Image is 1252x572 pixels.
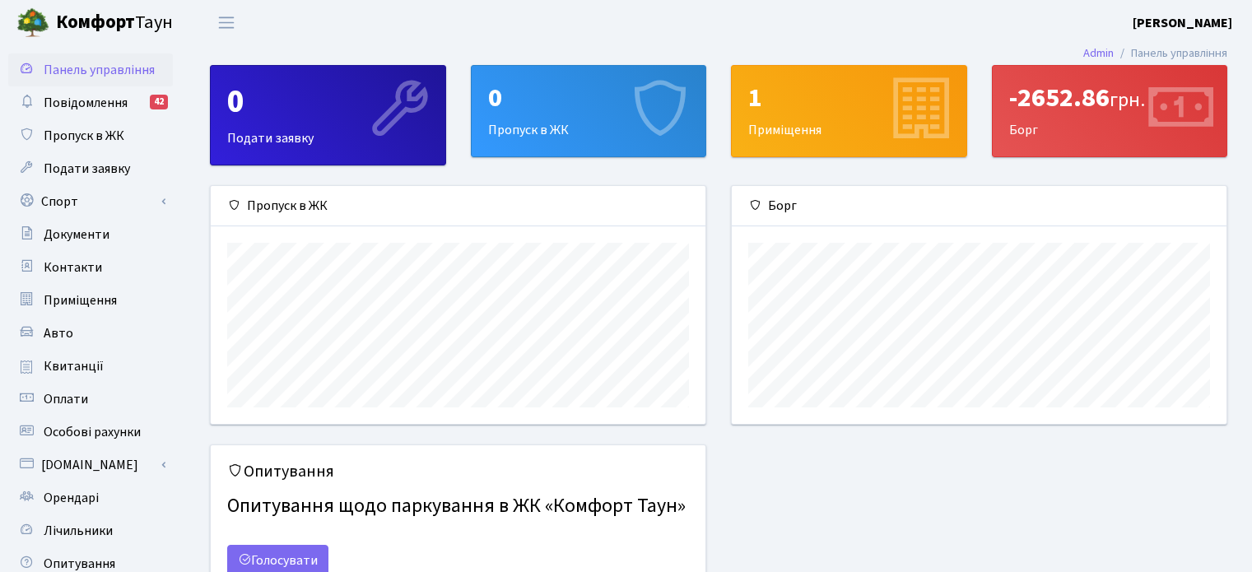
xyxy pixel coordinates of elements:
span: Лічильники [44,522,113,540]
div: 0 [488,82,690,114]
a: 0Пропуск в ЖК [471,65,707,157]
a: Admin [1083,44,1114,62]
div: Борг [993,66,1227,156]
h5: Опитування [227,462,689,481]
a: Документи [8,218,173,251]
a: 0Подати заявку [210,65,446,165]
div: 0 [227,82,429,122]
div: Подати заявку [211,66,445,165]
a: Панель управління [8,53,173,86]
span: Повідомлення [44,94,128,112]
a: Контакти [8,251,173,284]
div: 42 [150,95,168,109]
a: Лічильники [8,514,173,547]
div: 1 [748,82,950,114]
b: [PERSON_NAME] [1133,14,1232,32]
a: Оплати [8,383,173,416]
div: Борг [732,186,1226,226]
a: Авто [8,317,173,350]
nav: breadcrumb [1059,36,1252,71]
span: Таун [56,9,173,37]
div: Пропуск в ЖК [472,66,706,156]
span: Панель управління [44,61,155,79]
span: Оплати [44,390,88,408]
a: 1Приміщення [731,65,967,157]
span: Документи [44,226,109,244]
b: Комфорт [56,9,135,35]
button: Переключити навігацію [206,9,247,36]
a: Орендарі [8,481,173,514]
a: Спорт [8,185,173,218]
a: [DOMAIN_NAME] [8,449,173,481]
span: Авто [44,324,73,342]
div: Пропуск в ЖК [211,186,705,226]
a: Пропуск в ЖК [8,119,173,152]
span: грн. [1110,86,1145,114]
span: Орендарі [44,489,99,507]
h4: Опитування щодо паркування в ЖК «Комфорт Таун» [227,488,689,525]
a: Приміщення [8,284,173,317]
a: [PERSON_NAME] [1133,13,1232,33]
li: Панель управління [1114,44,1227,63]
span: Пропуск в ЖК [44,127,124,145]
div: Приміщення [732,66,966,156]
span: Подати заявку [44,160,130,178]
div: -2652.86 [1009,82,1211,114]
span: Контакти [44,258,102,277]
span: Приміщення [44,291,117,309]
a: Квитанції [8,350,173,383]
span: Квитанції [44,357,104,375]
a: Повідомлення42 [8,86,173,119]
a: Подати заявку [8,152,173,185]
span: Особові рахунки [44,423,141,441]
img: logo.png [16,7,49,40]
a: Особові рахунки [8,416,173,449]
